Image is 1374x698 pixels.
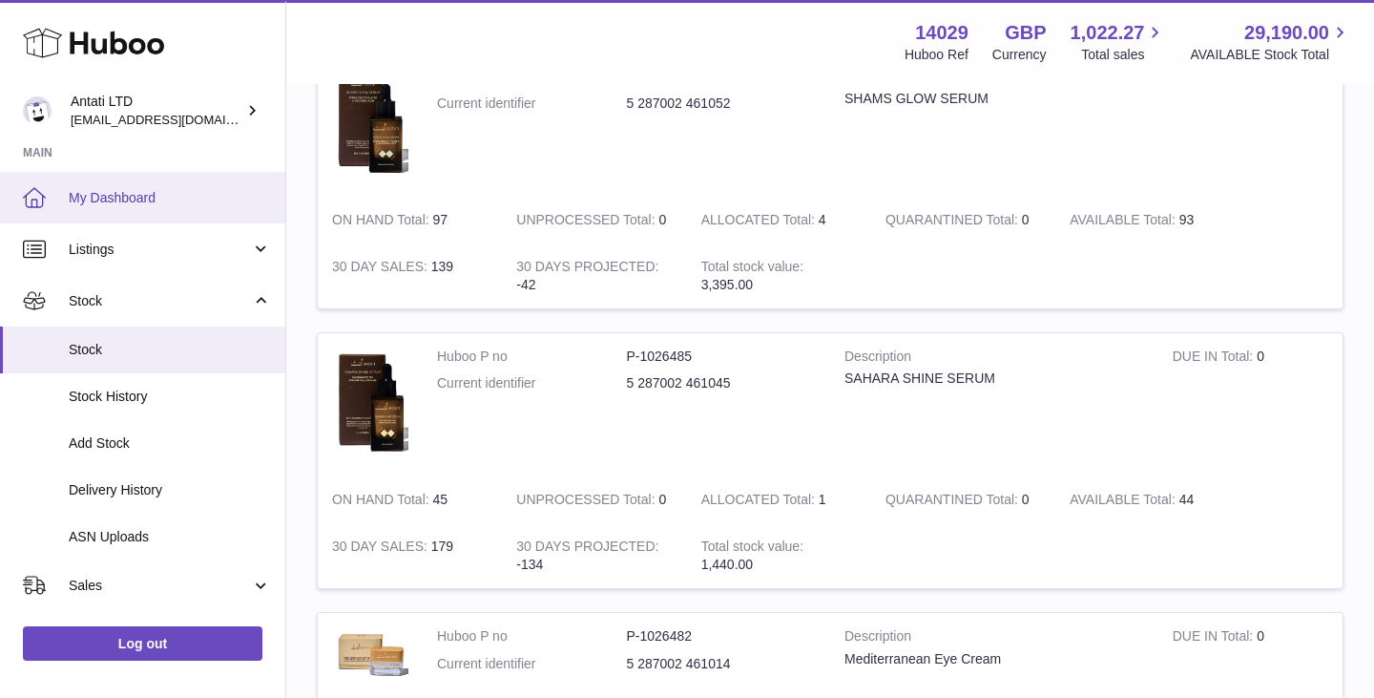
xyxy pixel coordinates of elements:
[1070,212,1178,232] strong: AVAILABLE Total
[437,374,627,392] dt: Current identifier
[516,212,658,232] strong: UNPROCESSED Total
[437,348,627,366] dt: Huboo P no
[23,96,52,125] img: toufic@antatiskin.com
[701,492,819,512] strong: ALLOCATED Total
[1005,20,1046,46] strong: GBP
[69,341,271,359] span: Stock
[885,212,1022,232] strong: QUARANTINED Total
[69,528,271,546] span: ASN Uploads
[1022,492,1030,507] span: 0
[701,212,819,232] strong: ALLOCATED Total
[1190,20,1351,64] a: 29,190.00 AVAILABLE Stock Total
[1173,628,1257,648] strong: DUE IN Total
[332,212,433,232] strong: ON HAND Total
[502,476,686,523] td: 0
[1158,53,1343,197] td: 0
[992,46,1047,64] div: Currency
[701,259,803,279] strong: Total stock value
[844,348,1144,370] strong: Description
[885,492,1022,512] strong: QUARANTINED Total
[332,348,408,458] img: product image
[844,650,1144,668] div: Mediterranean Eye Cream
[71,112,281,127] span: [EMAIL_ADDRESS][DOMAIN_NAME]
[318,197,502,243] td: 97
[332,259,431,279] strong: 30 DAY SALES
[844,90,1144,108] div: SHAMS GLOW SERUM
[1070,492,1178,512] strong: AVAILABLE Total
[1071,20,1167,64] a: 1,022.27 Total sales
[915,20,968,46] strong: 14029
[332,67,408,178] img: product image
[516,539,658,559] strong: 30 DAYS PROJECTED
[69,481,271,499] span: Delivery History
[437,95,627,113] dt: Current identifier
[1055,197,1239,243] td: 93
[627,655,817,673] dd: 5 287002 461014
[844,627,1144,650] strong: Description
[69,434,271,453] span: Add Stock
[318,523,502,588] td: 179
[502,523,686,588] td: -134
[1071,20,1145,46] span: 1,022.27
[1158,333,1343,477] td: 0
[332,539,431,559] strong: 30 DAY SALES
[627,348,817,366] dd: P-1026485
[23,626,262,661] a: Log out
[1190,46,1351,64] span: AVAILABLE Stock Total
[502,243,686,308] td: -42
[1244,20,1329,46] span: 29,190.00
[701,277,754,292] span: 3,395.00
[318,476,502,523] td: 45
[905,46,968,64] div: Huboo Ref
[69,292,251,310] span: Stock
[627,627,817,645] dd: P-1026482
[437,627,627,645] dt: Huboo P no
[69,388,271,406] span: Stock History
[627,374,817,392] dd: 5 287002 461045
[502,197,686,243] td: 0
[69,241,251,259] span: Listings
[516,492,658,512] strong: UNPROCESSED Total
[1055,476,1239,523] td: 44
[69,189,271,207] span: My Dashboard
[332,627,408,681] img: product image
[71,93,242,129] div: Antati LTD
[627,95,817,113] dd: 5 287002 461052
[1022,212,1030,227] span: 0
[687,197,871,243] td: 4
[844,370,1144,388] div: SAHARA SHINE SERUM
[69,577,251,595] span: Sales
[516,259,658,279] strong: 30 DAYS PROJECTED
[701,539,803,559] strong: Total stock value
[437,655,627,673] dt: Current identifier
[1081,46,1166,64] span: Total sales
[687,476,871,523] td: 1
[332,492,433,512] strong: ON HAND Total
[1173,349,1257,369] strong: DUE IN Total
[701,557,754,572] span: 1,440.00
[318,243,502,308] td: 139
